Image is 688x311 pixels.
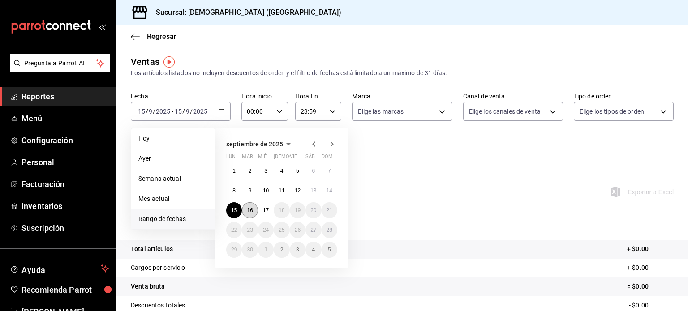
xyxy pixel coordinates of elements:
button: Regresar [131,32,176,41]
span: Elige los canales de venta [469,107,541,116]
button: 6 de septiembre de 2025 [305,163,321,179]
abbr: 9 de septiembre de 2025 [249,187,252,194]
abbr: 14 de septiembre de 2025 [327,187,332,194]
p: Venta bruta [131,282,165,291]
button: Pregunta a Parrot AI [10,54,110,72]
button: 18 de septiembre de 2025 [274,202,289,218]
abbr: 13 de septiembre de 2025 [310,187,316,194]
abbr: 5 de septiembre de 2025 [296,168,299,174]
abbr: 2 de septiembre de 2025 [249,168,252,174]
abbr: 11 de septiembre de 2025 [279,187,284,194]
button: 14 de septiembre de 2025 [322,183,337,199]
button: 2 de octubre de 2025 [274,242,289,258]
button: 1 de septiembre de 2025 [226,163,242,179]
abbr: 1 de septiembre de 2025 [232,168,236,174]
span: Menú [21,112,109,124]
abbr: 28 de septiembre de 2025 [327,227,332,233]
p: Resumen [131,218,674,229]
button: 4 de octubre de 2025 [305,242,321,258]
span: / [182,108,185,115]
abbr: lunes [226,153,236,163]
p: - $0.00 [629,301,674,310]
p: = $0.00 [627,282,674,291]
abbr: 16 de septiembre de 2025 [247,207,253,213]
span: Facturación [21,178,109,190]
span: septiembre de 2025 [226,141,283,148]
p: Total artículos [131,244,173,254]
abbr: 4 de octubre de 2025 [312,247,315,253]
abbr: 7 de septiembre de 2025 [328,168,331,174]
abbr: 25 de septiembre de 2025 [279,227,284,233]
abbr: 1 de octubre de 2025 [264,247,267,253]
button: 25 de septiembre de 2025 [274,222,289,238]
abbr: martes [242,153,253,163]
label: Canal de venta [463,93,563,99]
button: 22 de septiembre de 2025 [226,222,242,238]
span: Ayuda [21,263,97,274]
abbr: 24 de septiembre de 2025 [263,227,269,233]
abbr: 2 de octubre de 2025 [280,247,284,253]
button: 16 de septiembre de 2025 [242,202,258,218]
p: Descuentos totales [131,301,185,310]
button: 7 de septiembre de 2025 [322,163,337,179]
span: Suscripción [21,222,109,234]
button: Tooltip marker [163,56,175,68]
label: Marca [352,93,452,99]
span: / [153,108,155,115]
h3: Sucursal: [DEMOGRAPHIC_DATA] ([GEOGRAPHIC_DATA]) [149,7,341,18]
button: 27 de septiembre de 2025 [305,222,321,238]
abbr: 18 de septiembre de 2025 [279,207,284,213]
span: Rango de fechas [138,214,208,224]
button: 24 de septiembre de 2025 [258,222,274,238]
abbr: 5 de octubre de 2025 [328,247,331,253]
input: -- [148,108,153,115]
input: ---- [155,108,171,115]
abbr: 6 de septiembre de 2025 [312,168,315,174]
input: -- [174,108,182,115]
span: Recomienda Parrot [21,284,109,296]
button: 5 de septiembre de 2025 [290,163,305,179]
span: Elige las marcas [358,107,404,116]
label: Tipo de orden [574,93,674,99]
abbr: 8 de septiembre de 2025 [232,187,236,194]
button: 30 de septiembre de 2025 [242,242,258,258]
span: Inventarios [21,200,109,212]
button: 3 de octubre de 2025 [290,242,305,258]
abbr: 27 de septiembre de 2025 [310,227,316,233]
input: -- [138,108,146,115]
button: 8 de septiembre de 2025 [226,183,242,199]
button: 26 de septiembre de 2025 [290,222,305,238]
span: Personal [21,156,109,168]
abbr: 29 de septiembre de 2025 [231,247,237,253]
abbr: domingo [322,153,333,163]
button: 13 de septiembre de 2025 [305,183,321,199]
abbr: 23 de septiembre de 2025 [247,227,253,233]
abbr: 26 de septiembre de 2025 [295,227,301,233]
span: - [172,108,173,115]
abbr: 20 de septiembre de 2025 [310,207,316,213]
button: 2 de septiembre de 2025 [242,163,258,179]
button: 20 de septiembre de 2025 [305,202,321,218]
span: Hoy [138,134,208,143]
span: Elige los tipos de orden [580,107,644,116]
abbr: 12 de septiembre de 2025 [295,187,301,194]
button: 5 de octubre de 2025 [322,242,337,258]
button: 4 de septiembre de 2025 [274,163,289,179]
abbr: viernes [290,153,297,163]
span: Pregunta a Parrot AI [24,59,96,68]
button: 29 de septiembre de 2025 [226,242,242,258]
span: Configuración [21,134,109,146]
abbr: 3 de septiembre de 2025 [264,168,267,174]
input: -- [185,108,190,115]
p: + $0.00 [627,244,674,254]
label: Hora fin [295,93,342,99]
button: 12 de septiembre de 2025 [290,183,305,199]
button: 1 de octubre de 2025 [258,242,274,258]
abbr: 4 de septiembre de 2025 [280,168,284,174]
span: Reportes [21,90,109,102]
abbr: 17 de septiembre de 2025 [263,207,269,213]
abbr: miércoles [258,153,267,163]
div: Los artículos listados no incluyen descuentos de orden y el filtro de fechas está limitado a un m... [131,68,674,78]
button: 17 de septiembre de 2025 [258,202,274,218]
button: 19 de septiembre de 2025 [290,202,305,218]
